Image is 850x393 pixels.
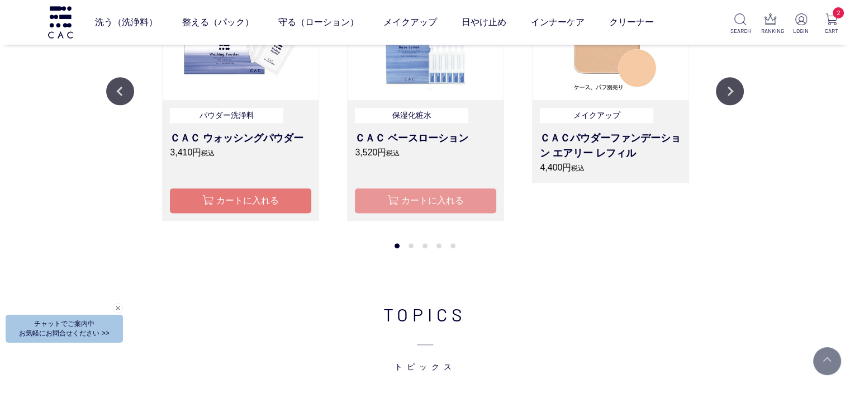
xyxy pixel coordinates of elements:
img: logo [46,6,74,38]
a: LOGIN [791,13,811,35]
a: 日やけ止め [462,7,506,38]
span: 税込 [386,149,400,157]
a: 守る（ローション） [278,7,359,38]
a: メイクアップ [383,7,437,38]
a: 2 CART [821,13,841,35]
p: メイクアップ [540,108,653,123]
button: 2 of 2 [409,243,414,248]
button: 4 of 2 [436,243,441,248]
a: 洗う（洗浄料） [95,7,158,38]
h3: ＣＡＣパウダーファンデーション エアリー レフィル [540,131,681,161]
button: Next [716,77,744,105]
button: カートに入れる [170,188,311,212]
a: 整える（パック） [182,7,254,38]
p: SEARCH [730,27,750,35]
p: LOGIN [791,27,811,35]
h3: ＣＡＣ ベースローション [355,131,496,146]
a: SEARCH [730,13,750,35]
p: CART [821,27,841,35]
button: カートに入れる [355,188,496,212]
a: RANKING [761,13,781,35]
button: Previous [106,77,134,105]
h3: ＣＡＣ ウォッシングパウダー [170,131,311,146]
a: インナーケア [531,7,585,38]
span: 税込 [201,149,215,157]
a: クリーナー [609,7,654,38]
h2: TOPICS [106,301,744,372]
span: トピックス [106,328,744,372]
p: RANKING [761,27,781,35]
span: 2 [833,7,844,18]
p: 4,400円 [540,161,681,174]
button: 1 of 2 [395,243,400,248]
button: 5 of 2 [450,243,455,248]
span: 税込 [571,164,585,172]
p: 保湿化粧水 [355,108,468,123]
p: 3,410円 [170,146,311,159]
a: メイクアップ ＣＡＣパウダーファンデーション エアリー レフィル 4,400円税込 [540,108,681,175]
p: 3,520円 [355,146,496,159]
a: パウダー洗浄料 ＣＡＣ ウォッシングパウダー 3,410円税込 [170,108,311,175]
p: パウダー洗浄料 [170,108,283,123]
a: 保湿化粧水 ＣＡＣ ベースローション 3,520円税込 [355,108,496,175]
button: 3 of 2 [422,243,428,248]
